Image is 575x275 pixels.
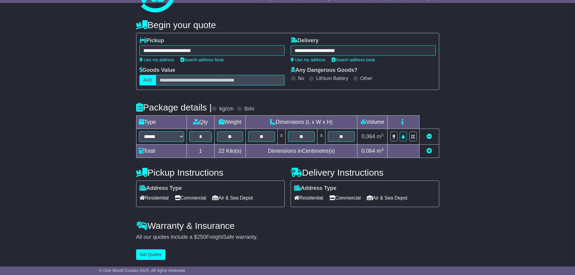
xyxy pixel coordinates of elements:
[99,268,186,273] span: © One World Courier 2025. All rights reserved.
[136,20,439,30] h4: Begin your quote
[139,57,174,62] a: Use my address
[215,116,246,129] td: Weight
[294,185,337,192] label: Address Type
[212,193,253,203] span: Air & Sea Depot
[180,57,224,62] a: Search address book
[332,57,375,62] a: Search address book
[136,116,187,129] td: Type
[367,193,407,203] span: Air & Sea Depot
[136,221,439,231] h4: Warranty & Insurance
[139,193,169,203] span: Residential
[291,57,326,62] a: Use my address
[136,168,285,177] h4: Pickup Instructions
[291,168,439,177] h4: Delivery Instructions
[357,116,388,129] td: Volume
[197,234,206,240] span: 250
[215,145,246,158] td: Kilo(s)
[219,106,234,112] label: kg/cm
[298,75,304,81] label: No
[139,67,175,74] label: Goods Value
[426,148,432,154] a: Add new item
[362,133,375,139] span: 0.064
[244,106,254,112] label: lb/in
[426,133,432,139] a: Remove this item
[139,37,164,44] label: Pickup
[277,129,285,145] td: x
[175,193,206,203] span: Commercial
[136,145,187,158] td: Total
[245,145,357,158] td: Dimensions in Centimetre(s)
[329,193,361,203] span: Commercial
[219,148,225,154] span: 22
[381,147,384,152] sup: 3
[139,75,156,85] label: AUD
[318,129,325,145] td: x
[381,133,384,137] sup: 3
[136,249,166,260] button: Get Quotes
[291,67,358,74] label: Any Dangerous Goods?
[136,234,439,241] div: All our quotes include a $ FreightSafe warranty.
[377,148,384,154] span: m
[291,37,319,44] label: Delivery
[136,102,212,112] h4: Package details |
[362,148,375,154] span: 0.064
[316,75,348,81] label: Lithium Battery
[360,75,372,81] label: Other
[187,145,215,158] td: 1
[245,116,357,129] td: Dimensions (L x W x H)
[139,185,182,192] label: Address Type
[187,116,215,129] td: Qty
[377,133,384,139] span: m
[294,193,323,203] span: Residential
